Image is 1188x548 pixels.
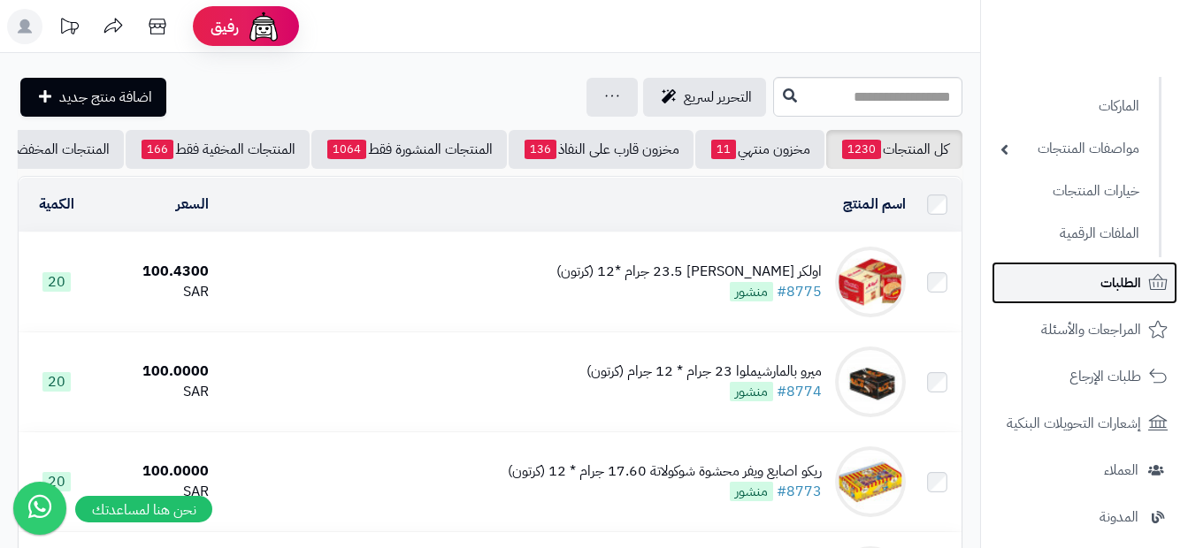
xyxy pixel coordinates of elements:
[992,215,1148,253] a: الملفات الرقمية
[992,449,1177,491] a: العملاء
[20,78,166,117] a: اضافة منتج جديد
[711,140,736,159] span: 11
[586,362,822,382] div: ميرو بالمارشيملوا 23 جرام * 12 جرام (كرتون)
[1069,364,1141,389] span: طلبات الإرجاع
[1100,505,1138,529] span: المدونة
[992,130,1148,168] a: مواصفات المنتجات
[777,481,822,502] a: #8773
[142,140,173,159] span: 166
[826,130,962,169] a: كل المنتجات1230
[730,282,773,301] span: منشور
[842,140,881,159] span: 1230
[835,346,906,417] img: ميرو بالمارشيملوا 23 جرام * 12 جرام (كرتون)
[730,382,773,401] span: منشور
[992,88,1148,126] a: الماركات
[777,281,822,302] a: #8775
[103,482,209,502] div: SAR
[992,496,1177,538] a: المدونة
[42,272,71,292] span: 20
[992,308,1177,351] a: المراجعات والأسئلة
[556,262,822,282] div: اولكر [PERSON_NAME] 23.5 جرام *12 (كرتون)
[42,372,71,392] span: 20
[211,16,239,37] span: رفيق
[1068,42,1171,79] img: logo-2.png
[1104,458,1138,483] span: العملاء
[103,461,209,482] div: 100.0000
[327,140,366,159] span: 1064
[509,130,694,169] a: مخزون قارب على النفاذ136
[176,194,209,215] a: السعر
[643,78,766,117] a: التحرير لسريع
[246,9,281,44] img: ai-face.png
[684,87,752,108] span: التحرير لسريع
[311,130,507,169] a: المنتجات المنشورة فقط1064
[835,446,906,517] img: ريكو اصابع ويفر محشوة شوكولاتة 17.60 جرام * 12 (كرتون)
[103,262,209,282] div: 100.4300
[39,194,74,215] a: الكمية
[103,282,209,302] div: SAR
[1100,270,1141,295] span: الطلبات
[42,472,71,491] span: 20
[992,172,1148,210] a: خيارات المنتجات
[730,482,773,501] span: منشور
[103,362,209,382] div: 100.0000
[525,140,556,159] span: 136
[843,194,906,215] a: اسم المنتج
[59,87,152,108] span: اضافة منتج جديد
[47,9,91,49] a: تحديثات المنصة
[126,130,310,169] a: المنتجات المخفية فقط166
[777,381,822,402] a: #8774
[835,247,906,317] img: اولكر شوكو ساندوتش 23.5 جرام *12 (كرتون)
[1041,317,1141,342] span: المراجعات والأسئلة
[103,382,209,402] div: SAR
[992,262,1177,304] a: الطلبات
[695,130,824,169] a: مخزون منتهي11
[992,402,1177,445] a: إشعارات التحويلات البنكية
[1007,411,1141,436] span: إشعارات التحويلات البنكية
[992,355,1177,398] a: طلبات الإرجاع
[508,461,822,482] div: ريكو اصابع ويفر محشوة شوكولاتة 17.60 جرام * 12 (كرتون)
